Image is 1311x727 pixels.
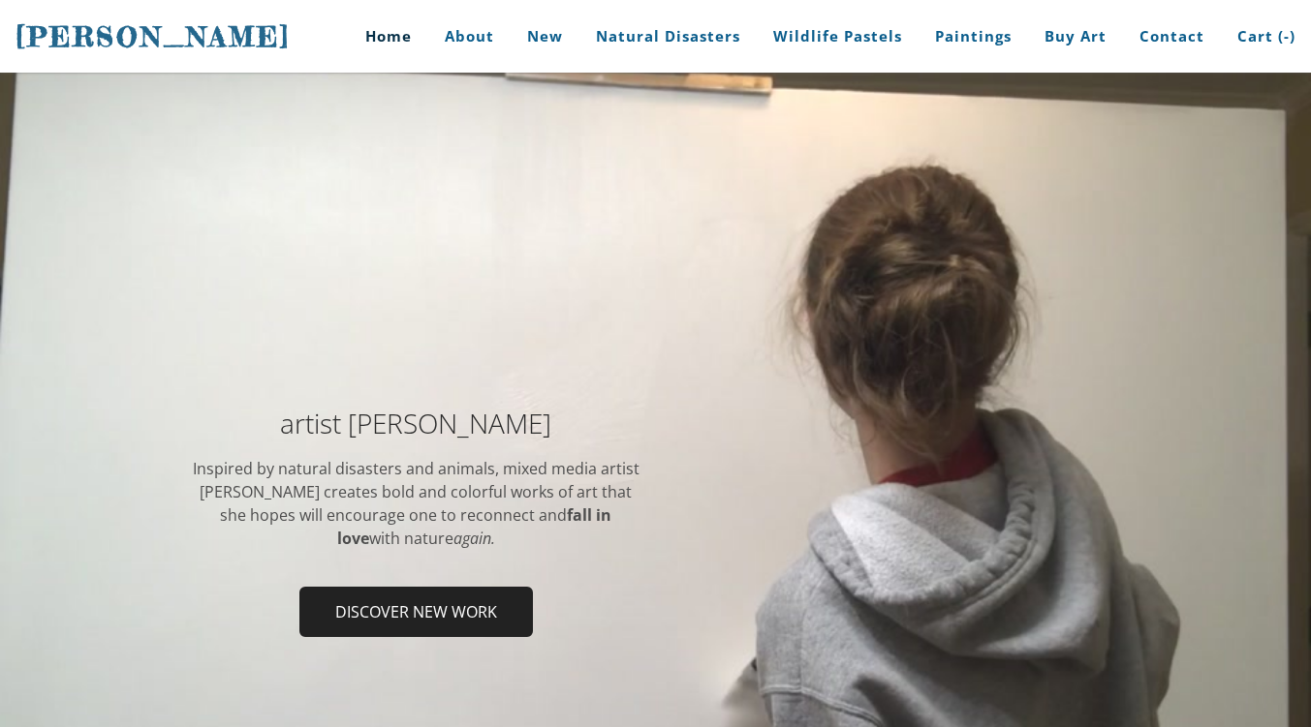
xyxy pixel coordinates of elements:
div: Inspired by natural disasters and animals, mixed media artist [PERSON_NAME] ​creates bold and col... [191,457,641,550]
h2: artist [PERSON_NAME] [191,409,641,437]
span: [PERSON_NAME] [16,20,291,53]
em: again. [453,528,495,549]
span: Discover new work [301,589,531,635]
a: [PERSON_NAME] [16,18,291,55]
span: - [1284,26,1290,45]
a: Discover new work [299,587,533,637]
